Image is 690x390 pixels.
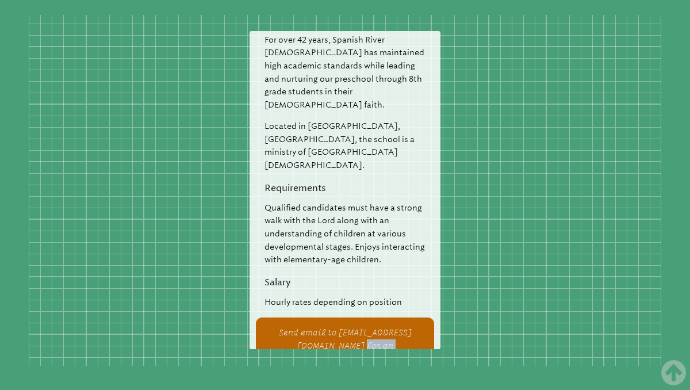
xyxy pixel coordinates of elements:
p: For over 42 years, Spanish River [DEMOGRAPHIC_DATA] has maintained high academic standards while ... [264,34,426,112]
p: Qualified candidates must have a strong walk with the Lord along with an understanding of childre... [264,202,426,267]
p: Located in [GEOGRAPHIC_DATA], [GEOGRAPHIC_DATA], the school is a ministry of [GEOGRAPHIC_DATA][DE... [264,120,426,173]
p: Hourly rates depending on position [264,296,426,309]
h3: Requirements [264,181,426,196]
p: Send email to [EMAIL_ADDRESS][DOMAIN_NAME] for an application [273,326,417,365]
h3: Salary [264,275,426,290]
